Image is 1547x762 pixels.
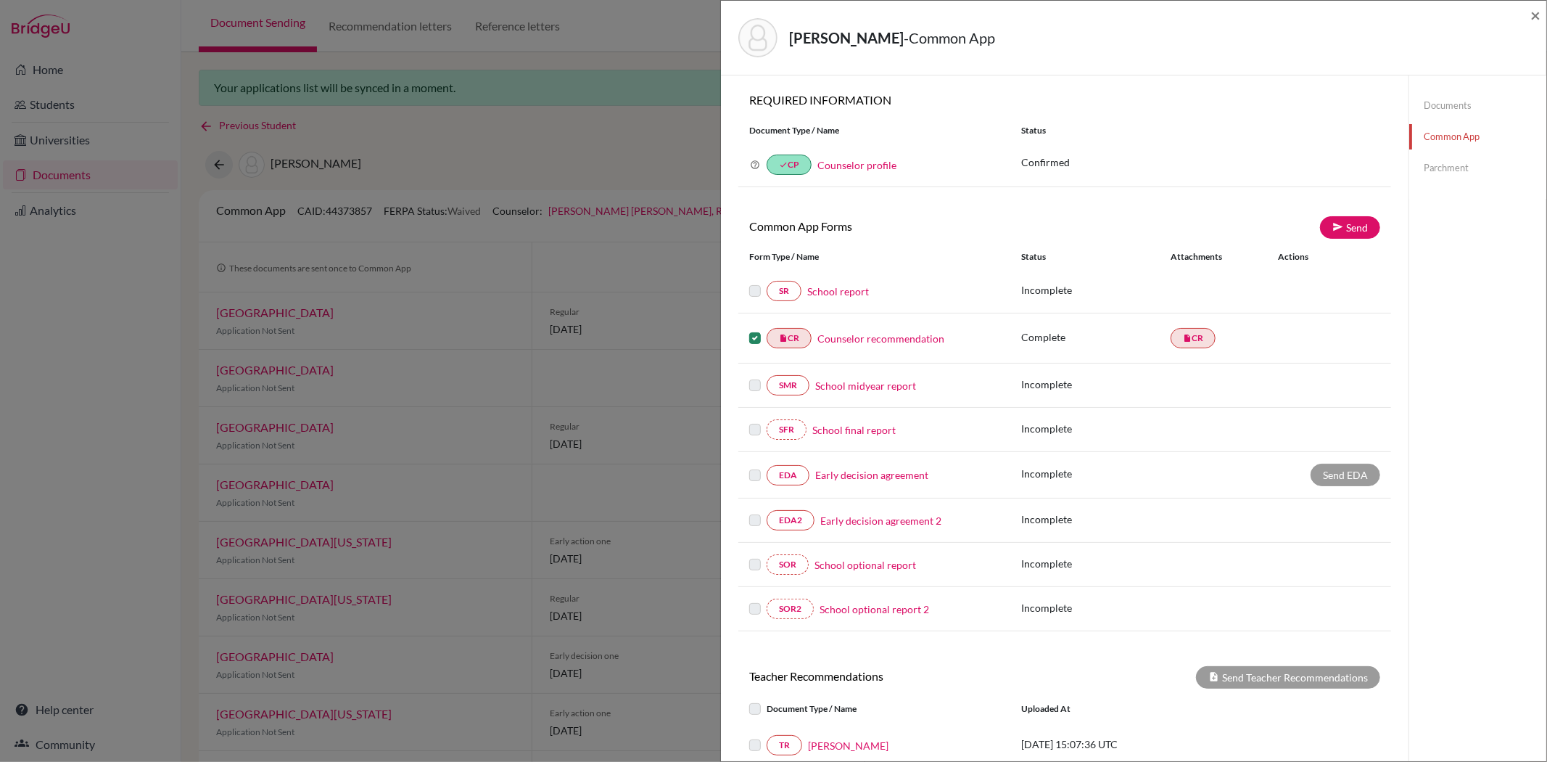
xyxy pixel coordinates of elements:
[1530,7,1540,24] button: Close
[817,159,896,171] a: Counselor profile
[738,700,1010,718] div: Document Type / Name
[767,281,801,301] a: SR
[1196,666,1380,689] div: Send Teacher Recommendations
[1021,556,1171,571] p: Incomplete
[1409,155,1546,181] a: Parchment
[808,738,888,753] a: [PERSON_NAME]
[1010,700,1228,718] div: Uploaded at
[1021,737,1217,752] p: [DATE] 15:07:36 UTC
[815,378,916,393] a: School midyear report
[779,334,788,343] i: insert_drive_file
[767,735,802,755] a: TR
[1409,93,1546,118] a: Documents
[767,554,809,575] a: SOR
[767,375,809,396] a: SMR
[767,465,809,486] a: EDA
[1021,600,1171,615] p: Incomplete
[738,93,1391,107] h6: REQUIRED INFORMATION
[738,669,1065,683] h6: Teacher Recommendations
[1021,466,1171,481] p: Incomplete
[1021,155,1380,170] p: Confirmed
[767,599,814,619] a: SOR2
[738,219,1065,233] h6: Common App Forms
[1261,250,1350,263] div: Actions
[767,155,812,175] a: doneCP
[767,328,812,348] a: insert_drive_fileCR
[1311,464,1380,486] div: Send EDA
[814,557,916,573] a: School optional report
[1409,124,1546,149] a: Common App
[815,467,928,483] a: Early decision agreement
[1530,4,1540,25] span: ×
[1021,421,1171,436] p: Incomplete
[1183,334,1192,343] i: insert_drive_file
[767,510,814,530] a: EDA2
[817,331,944,346] a: Counselor recommendation
[807,284,869,299] a: School report
[904,29,995,46] span: - Common App
[812,422,896,438] a: School final report
[820,513,941,528] a: Early decision agreement 2
[738,124,1010,137] div: Document Type / Name
[1320,216,1380,239] a: Send
[1021,512,1171,527] p: Incomplete
[1021,377,1171,392] p: Incomplete
[789,29,904,46] strong: [PERSON_NAME]
[820,602,929,617] a: School optional report 2
[1021,250,1171,263] div: Status
[1021,282,1171,298] p: Incomplete
[1021,329,1171,345] p: Complete
[1171,250,1261,263] div: Attachments
[1010,124,1391,137] div: Status
[738,250,1010,263] div: Form Type / Name
[1171,328,1216,348] a: insert_drive_fileCR
[767,419,806,440] a: SFR
[779,160,788,169] i: done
